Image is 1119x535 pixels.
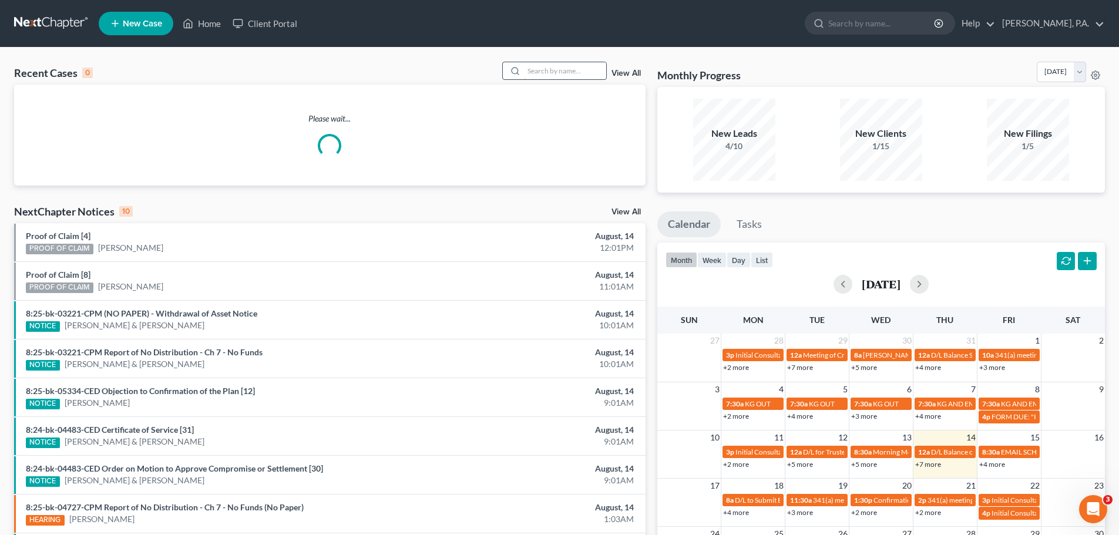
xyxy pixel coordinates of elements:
[26,502,304,512] a: 8:25-bk-04727-CPM Report of No Distribution - Ch 7 - No Funds (No Paper)
[177,13,227,34] a: Home
[681,315,698,325] span: Sun
[1098,382,1105,396] span: 9
[26,321,60,332] div: NOTICE
[439,242,634,254] div: 12:01PM
[726,447,734,456] span: 3p
[1034,382,1041,396] span: 8
[1098,334,1105,348] span: 2
[439,281,634,292] div: 11:01AM
[439,463,634,475] div: August, 14
[439,230,634,242] div: August, 14
[439,308,634,319] div: August, 14
[901,334,913,348] span: 30
[735,447,794,456] span: Initial Consultation
[837,430,849,445] span: 12
[773,479,785,493] span: 18
[790,351,802,359] span: 12a
[787,508,813,517] a: +3 more
[915,460,941,469] a: +7 more
[745,399,771,408] span: KG OUT
[873,399,899,408] span: KG OUT
[709,334,721,348] span: 27
[982,509,990,517] span: 4p
[611,208,641,216] a: View All
[773,334,785,348] span: 28
[803,351,933,359] span: Meeting of Creditors for [PERSON_NAME]
[873,447,926,456] span: Morning Meeting
[992,496,1050,504] span: Initial Consultation
[854,447,872,456] span: 8:30a
[14,204,133,218] div: NextChapter Notices
[439,424,634,436] div: August, 14
[873,496,1007,504] span: Confirmation hearing for [PERSON_NAME]
[26,231,90,241] a: Proof of Claim [4]
[901,479,913,493] span: 20
[915,412,941,420] a: +4 more
[979,363,1005,372] a: +3 more
[987,140,1069,152] div: 1/5
[65,475,204,486] a: [PERSON_NAME] & [PERSON_NAME]
[965,334,977,348] span: 31
[863,351,960,359] span: [PERSON_NAME]'s SCHEDULE
[26,476,60,487] div: NOTICE
[82,68,93,78] div: 0
[709,479,721,493] span: 17
[965,479,977,493] span: 21
[918,399,936,408] span: 7:30a
[840,127,922,140] div: New Clients
[854,496,872,504] span: 1:30p
[906,382,913,396] span: 6
[790,496,812,504] span: 11:30a
[987,127,1069,140] div: New Filings
[666,252,697,268] button: month
[996,13,1104,34] a: [PERSON_NAME], P.A.
[65,436,204,447] a: [PERSON_NAME] & [PERSON_NAME]
[735,351,794,359] span: Initial Consultation
[65,319,204,331] a: [PERSON_NAME] & [PERSON_NAME]
[851,363,877,372] a: +5 more
[1029,479,1041,493] span: 22
[931,351,982,359] span: D/L Balance Sign
[982,412,990,421] span: 4p
[837,334,849,348] span: 29
[26,244,93,254] div: PROOF OF CLAIM
[851,508,877,517] a: +2 more
[982,496,990,504] span: 3p
[1001,399,1060,408] span: KG AND EMD OUT
[439,436,634,447] div: 9:01AM
[723,363,749,372] a: +2 more
[726,211,772,237] a: Tasks
[727,252,751,268] button: day
[439,269,634,281] div: August, 14
[982,399,1000,408] span: 7:30a
[965,430,977,445] span: 14
[837,479,849,493] span: 19
[851,460,877,469] a: +5 more
[936,315,953,325] span: Thu
[723,508,749,517] a: +4 more
[723,460,749,469] a: +2 more
[842,382,849,396] span: 5
[928,496,1041,504] span: 341(a) meeting for [PERSON_NAME]
[119,206,133,217] div: 10
[726,399,744,408] span: 7:30a
[26,425,194,435] a: 8:24-bk-04483-CED Certificate of Service [31]
[995,351,1108,359] span: 341(a) meeting for [PERSON_NAME]
[26,360,60,371] div: NOTICE
[1066,315,1080,325] span: Sat
[803,447,885,456] span: D/L for Trustee Docs (Clay)
[439,385,634,397] div: August, 14
[937,399,996,408] span: KG AND EMD OUT
[813,496,926,504] span: 341(a) meeting for [PERSON_NAME]
[956,13,995,34] a: Help
[854,399,872,408] span: 7:30a
[26,438,60,448] div: NOTICE
[1034,334,1041,348] span: 1
[524,62,606,79] input: Search by name...
[982,351,994,359] span: 10a
[773,430,785,445] span: 11
[970,382,977,396] span: 7
[26,270,90,280] a: Proof of Claim [8]
[439,319,634,331] div: 10:01AM
[918,496,926,504] span: 2p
